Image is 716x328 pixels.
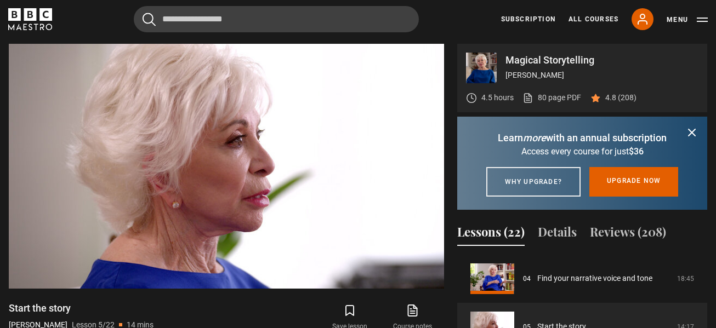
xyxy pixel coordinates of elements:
[457,223,525,246] button: Lessons (22)
[605,92,637,103] p: 4.8 (208)
[143,13,156,26] button: Submit the search query
[470,130,694,145] p: Learn with an annual subscription
[522,92,581,103] a: 80 page PDF
[505,70,698,81] p: [PERSON_NAME]
[470,145,694,158] p: Access every course for just
[569,14,618,24] a: All Courses
[134,6,419,32] input: Search
[589,167,678,197] a: Upgrade now
[505,55,698,65] p: Magical Storytelling
[501,14,555,24] a: Subscription
[629,146,644,157] span: $36
[486,167,581,197] a: Why upgrade?
[523,132,546,143] i: more
[537,273,652,284] a: Find your narrative voice and tone
[538,223,577,246] button: Details
[667,14,708,25] button: Toggle navigation
[481,92,514,103] p: 4.5 hours
[9,302,154,315] h1: Start the story
[590,223,666,246] button: Reviews (208)
[9,44,444,289] video-js: Video Player
[8,8,52,30] svg: BBC Maestro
